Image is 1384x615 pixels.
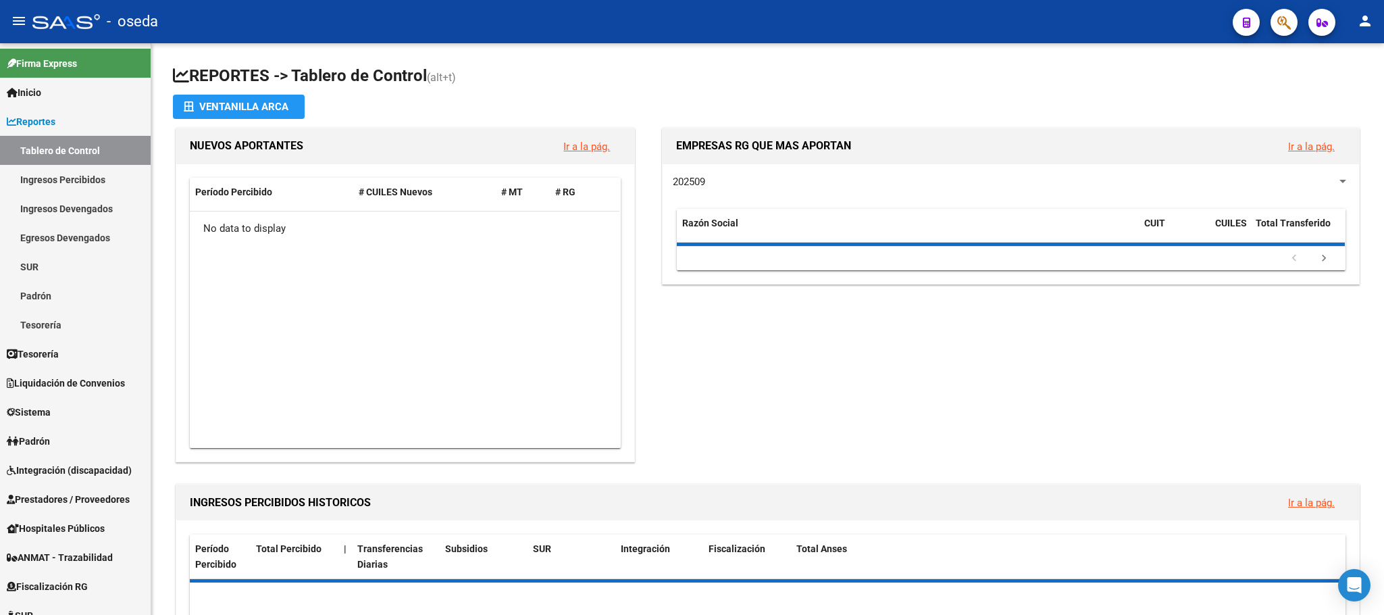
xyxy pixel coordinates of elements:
div: Open Intercom Messenger [1338,569,1370,601]
datatable-header-cell: # CUILES Nuevos [353,178,496,207]
span: | [344,543,347,554]
span: Hospitales Públicos [7,521,105,536]
span: SUR [533,543,551,554]
div: Ventanilla ARCA [184,95,294,119]
datatable-header-cell: Total Anses [791,535,1329,579]
span: Padrón [7,434,50,449]
span: CUILES [1215,218,1247,228]
span: Reportes [7,114,55,129]
datatable-header-cell: # RG [550,178,604,207]
datatable-header-cell: # MT [496,178,550,207]
div: No data to display [190,212,619,245]
span: # RG [555,187,575,197]
mat-icon: person [1357,13,1373,29]
button: Ir a la pág. [1277,490,1345,515]
span: - oseda [107,7,158,36]
a: go to previous page [1281,251,1307,266]
button: Ir a la pág. [1277,134,1345,159]
span: 202509 [673,176,705,188]
span: Firma Express [7,56,77,71]
datatable-header-cell: Total Percibido [251,535,338,579]
a: Ir a la pág. [563,141,610,153]
datatable-header-cell: Integración [615,535,703,579]
span: (alt+t) [427,71,456,84]
a: go to next page [1311,251,1337,266]
span: NUEVOS APORTANTES [190,139,303,152]
span: Total Percibido [256,543,322,554]
datatable-header-cell: Período Percibido [190,535,251,579]
span: # MT [501,187,523,197]
h1: REPORTES -> Tablero de Control [173,65,1362,89]
span: INGRESOS PERCIBIDOS HISTORICOS [190,496,371,509]
span: Transferencias Diarias [357,543,423,570]
mat-icon: menu [11,13,27,29]
span: Integración (discapacidad) [7,463,132,478]
span: Fiscalización [709,543,765,554]
datatable-header-cell: CUIT [1139,209,1210,253]
datatable-header-cell: SUR [528,535,615,579]
button: Ventanilla ARCA [173,95,305,119]
span: Razón Social [682,218,738,228]
button: Ir a la pág. [553,134,621,159]
span: EMPRESAS RG QUE MAS APORTAN [676,139,851,152]
datatable-header-cell: Fiscalización [703,535,791,579]
span: Subsidios [445,543,488,554]
span: # CUILES Nuevos [359,187,432,197]
span: Liquidación de Convenios [7,376,125,391]
span: Total Anses [796,543,847,554]
datatable-header-cell: Transferencias Diarias [352,535,440,579]
span: Integración [621,543,670,554]
datatable-header-cell: Total Transferido [1250,209,1345,253]
span: Total Transferido [1256,218,1331,228]
span: Fiscalización RG [7,579,88,594]
datatable-header-cell: Razón Social [677,209,1139,253]
datatable-header-cell: CUILES [1210,209,1250,253]
span: Tesorería [7,347,59,362]
a: Ir a la pág. [1288,141,1335,153]
span: CUIT [1144,218,1165,228]
datatable-header-cell: Subsidios [440,535,528,579]
a: Ir a la pág. [1288,497,1335,509]
datatable-header-cell: Período Percibido [190,178,353,207]
datatable-header-cell: | [338,535,352,579]
span: ANMAT - Trazabilidad [7,550,113,565]
span: Período Percibido [195,187,272,197]
span: Prestadores / Proveedores [7,492,130,507]
span: Período Percibido [195,543,236,570]
span: Sistema [7,405,51,420]
span: Inicio [7,85,41,100]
